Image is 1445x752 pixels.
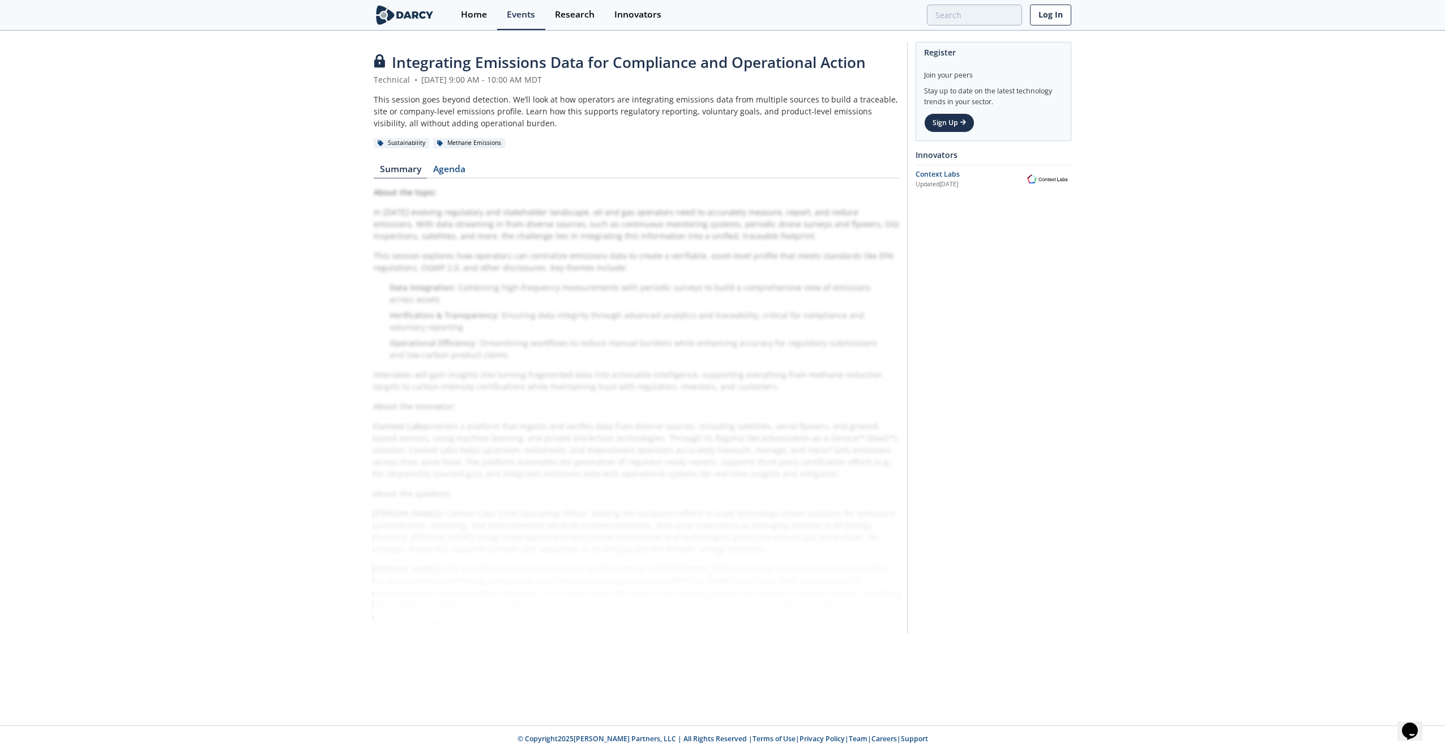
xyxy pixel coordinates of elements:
div: Stay up to date on the latest technology trends in your sector. [924,80,1063,107]
a: Terms of Use [753,734,796,744]
div: Innovators [614,10,661,19]
div: Context Labs [916,169,1024,180]
div: Technical [DATE] 9:00 AM - 10:00 AM MDT [374,74,899,86]
div: Updated [DATE] [916,180,1024,189]
a: Log In [1030,5,1071,25]
iframe: chat widget [1397,707,1434,741]
div: Register [924,42,1063,62]
a: Summary [374,165,427,178]
a: Sign Up [924,113,974,133]
span: Integrating Emissions Data for Compliance and Operational Action [392,52,866,72]
a: Support [901,734,928,744]
img: logo-wide.svg [374,5,435,25]
div: Sustainability [374,138,429,148]
div: Events [507,10,535,19]
div: This session goes beyond detection. We’ll look at how operators are integrating emissions data fr... [374,93,899,129]
div: Innovators [916,145,1071,165]
span: • [412,74,419,85]
p: © Copyright 2025 [PERSON_NAME] Partners, LLC | All Rights Reserved | | | | | [303,734,1142,744]
div: Research [555,10,595,19]
input: Advanced Search [927,5,1022,25]
div: Home [461,10,487,19]
img: Context Labs [1024,173,1071,186]
div: Join your peers [924,62,1063,80]
a: Careers [871,734,897,744]
div: Methane Emissions [433,138,505,148]
a: Context Labs Updated[DATE] Context Labs [916,169,1071,189]
a: Team [849,734,867,744]
a: Agenda [427,165,471,178]
a: Privacy Policy [800,734,845,744]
